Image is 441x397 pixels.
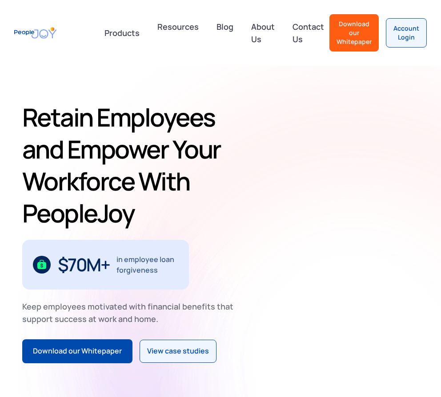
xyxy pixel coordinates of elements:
[33,345,122,357] div: Download our Whitepaper
[22,101,229,229] h1: Retain Employees and Empower Your Workforce With PeopleJoy
[99,24,145,42] div: Products
[147,345,209,357] div: View case studies
[140,340,216,363] a: View case studies
[22,240,189,290] div: 1 / 3
[386,18,427,48] a: Account Login
[58,258,110,272] div: $70M+
[14,23,56,43] a: home
[152,17,204,49] a: Resources
[287,17,329,49] a: Contact Us
[22,339,132,363] a: Download our Whitepaper
[337,20,372,46] div: Download our Whitepaper
[246,17,280,49] a: About Us
[393,24,419,42] div: Account Login
[329,14,379,52] a: Download our Whitepaper
[116,254,178,275] div: in employee loan forgiveness
[22,300,241,325] div: Keep employees motivated with financial benefits that support success at work and home.
[211,17,239,49] a: Blog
